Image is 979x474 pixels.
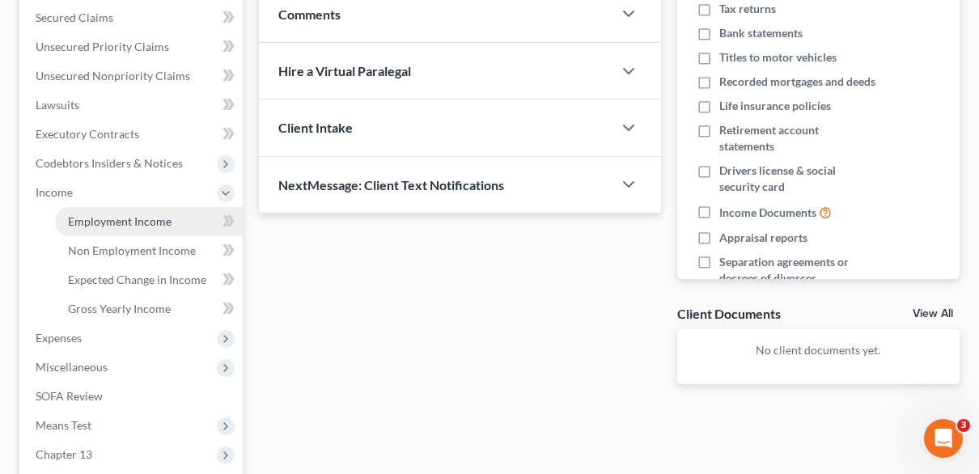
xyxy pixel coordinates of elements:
span: Appraisal reports [719,230,807,246]
a: Secured Claims [23,3,243,32]
a: Unsecured Priority Claims [23,32,243,61]
a: Employment Income [55,207,243,236]
span: Lawsuits [36,98,79,112]
a: Lawsuits [23,91,243,120]
a: Executory Contracts [23,120,243,149]
span: NextMessage: Client Text Notifications [278,177,504,193]
span: Hire a Virtual Paralegal [278,63,411,78]
span: Titles to motor vehicles [719,49,837,66]
span: Employment Income [68,214,172,228]
span: Gross Yearly Income [68,302,171,315]
span: Miscellaneous [36,360,108,374]
span: 3 [957,419,970,432]
a: Non Employment Income [55,236,243,265]
a: View All [913,308,953,320]
span: Comments [278,6,341,22]
span: Unsecured Priority Claims [36,40,169,53]
span: Separation agreements or decrees of divorces [719,254,875,286]
span: Executory Contracts [36,127,139,141]
span: Recorded mortgages and deeds [719,74,875,90]
span: Retirement account statements [719,122,875,154]
iframe: Intercom live chat [924,419,963,458]
span: Expected Change in Income [68,273,206,286]
a: Expected Change in Income [55,265,243,294]
span: Life insurance policies [719,98,831,114]
div: Client Documents [677,305,781,322]
span: Bank statements [719,25,803,41]
span: Income Documents [719,205,816,221]
span: SOFA Review [36,389,103,403]
span: Drivers license & social security card [719,163,875,195]
span: Tax returns [719,1,776,17]
a: SOFA Review [23,382,243,411]
span: Unsecured Nonpriority Claims [36,69,190,83]
span: Secured Claims [36,11,113,24]
p: No client documents yet. [690,342,947,358]
span: Codebtors Insiders & Notices [36,156,183,170]
span: Income [36,185,73,199]
span: Chapter 13 [36,447,92,461]
a: Gross Yearly Income [55,294,243,324]
span: Client Intake [278,120,353,135]
a: Unsecured Nonpriority Claims [23,61,243,91]
span: Non Employment Income [68,243,196,257]
span: Means Test [36,418,91,432]
span: Expenses [36,331,82,345]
